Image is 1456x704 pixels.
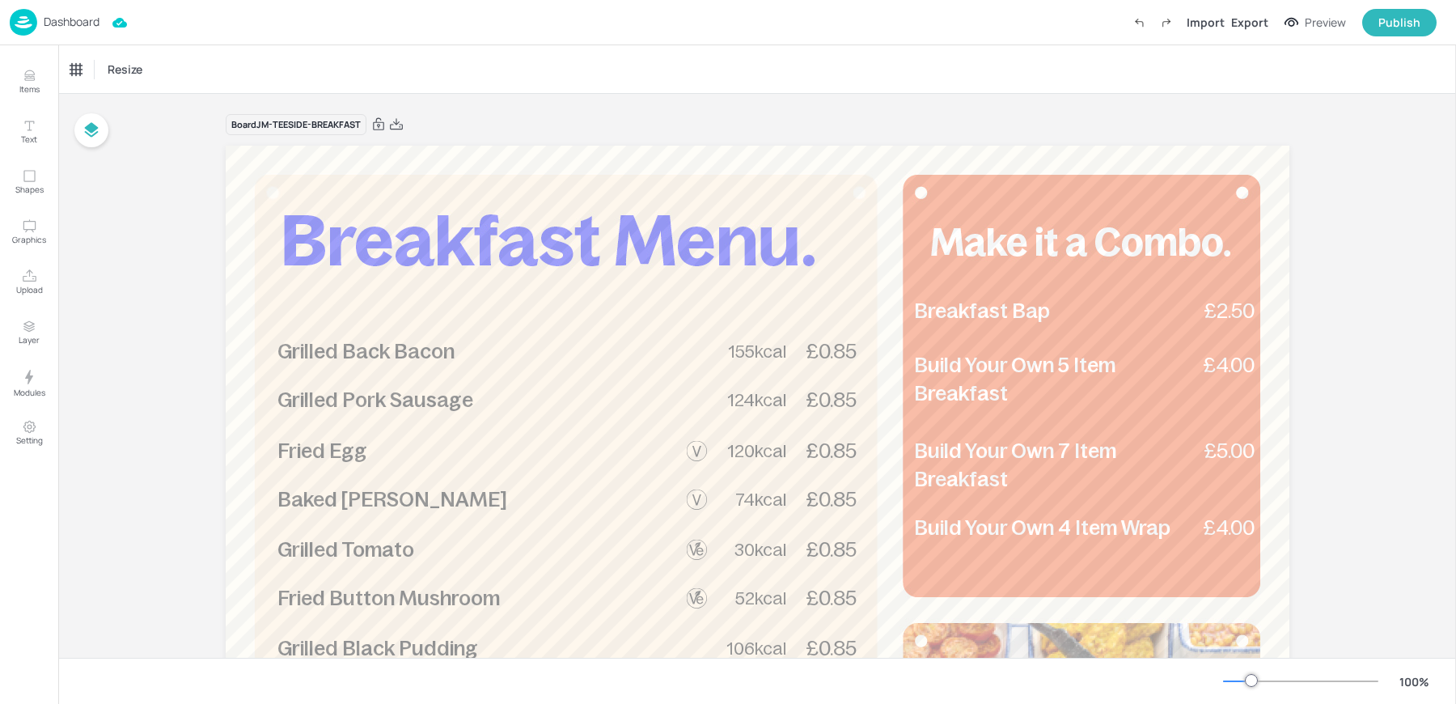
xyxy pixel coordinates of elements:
[914,439,1116,490] span: Build Your Own 7 Item Breakfast
[729,342,786,361] span: 155kcal
[1204,441,1255,461] span: £5.00
[806,490,857,510] span: £0.85
[277,538,414,561] span: Grilled Tomato
[1362,9,1437,36] button: Publish
[277,340,455,363] span: Grilled Back Bacon
[728,391,786,409] span: 124kcal
[1204,301,1255,321] span: £2.50
[914,516,1170,539] span: Build Your Own 4 Item Wrap
[806,441,857,461] span: £0.85
[226,114,366,136] div: Board JM-TEESIDE-BREAKFAST
[728,442,786,460] span: 120kcal
[727,639,786,658] span: 106kcal
[277,439,367,462] span: Fried Egg
[10,9,37,36] img: logo-86c26b7e.jpg
[104,61,146,78] span: Resize
[1203,518,1255,538] span: £4.00
[734,541,786,559] span: 30kcal
[735,490,786,509] span: 74kcal
[1187,14,1225,31] div: Import
[277,388,473,411] span: Grilled Pork Sausage
[1275,11,1356,35] button: Preview
[806,390,857,410] span: £0.85
[1378,14,1420,32] div: Publish
[914,354,1115,405] span: Build Your Own 5 Item Breakfast
[914,299,1050,322] span: Breakfast Bap
[806,638,857,659] span: £0.85
[1203,355,1255,375] span: £4.00
[1231,14,1268,31] div: Export
[277,488,507,511] span: Baked [PERSON_NAME]
[735,589,786,608] span: 52kcal
[1395,673,1433,690] div: 100 %
[1305,14,1346,32] div: Preview
[277,587,500,609] span: Fried Button Mushroom
[277,637,478,659] span: Grilled Black Pudding
[806,540,857,560] span: £0.85
[1153,9,1180,36] label: Redo (Ctrl + Y)
[806,341,857,362] span: £0.85
[806,588,857,609] span: £0.85
[1125,9,1153,36] label: Undo (Ctrl + Z)
[44,16,99,28] p: Dashboard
